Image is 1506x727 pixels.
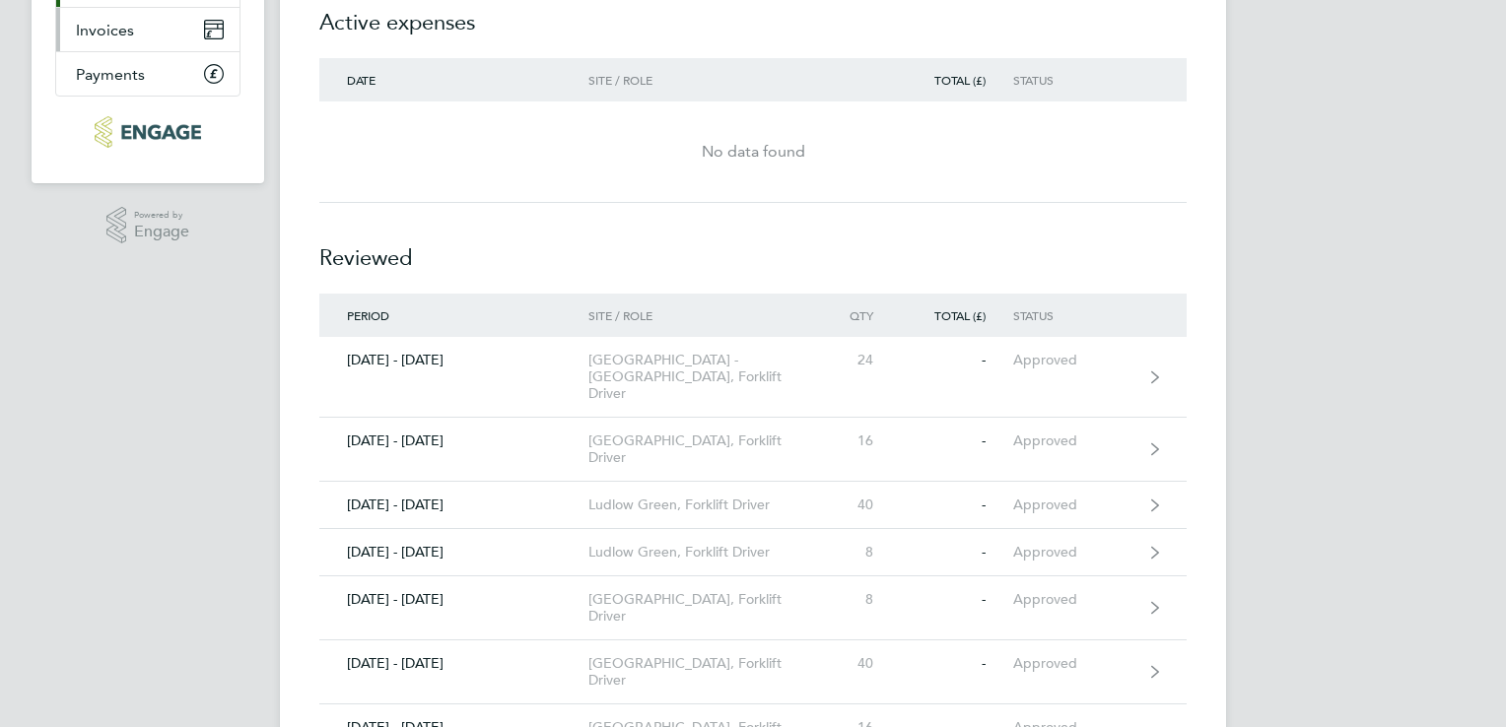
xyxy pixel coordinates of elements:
a: Invoices [56,8,240,51]
div: [DATE] - [DATE] [319,432,588,449]
div: Ludlow Green, Forklift Driver [588,544,814,561]
div: [DATE] - [DATE] [319,591,588,608]
div: [DATE] - [DATE] [319,496,588,513]
div: Total (£) [901,308,1013,322]
div: [GEOGRAPHIC_DATA], Forklift Driver [588,432,814,466]
div: Approved [1013,591,1134,608]
img: protechltd-logo-retina.png [95,116,200,148]
a: [DATE] - [DATE][GEOGRAPHIC_DATA], Forklift Driver8-Approved [319,576,1187,640]
a: [DATE] - [DATE]Ludlow Green, Forklift Driver8-Approved [319,529,1187,576]
span: Payments [76,65,145,84]
div: [GEOGRAPHIC_DATA], Forklift Driver [588,591,814,625]
div: Approved [1013,432,1134,449]
div: [DATE] - [DATE] [319,544,588,561]
span: Period [347,307,389,323]
div: - [901,352,1013,368]
div: 8 [814,544,901,561]
div: Site / Role [588,73,814,87]
div: 16 [814,432,901,449]
div: No data found [319,140,1187,164]
a: Payments [56,52,240,96]
div: 8 [814,591,901,608]
span: Engage [134,224,189,240]
div: Status [1013,73,1134,87]
h2: Reviewed [319,203,1187,294]
span: Invoices [76,21,134,39]
div: Approved [1013,544,1134,561]
a: Powered byEngage [106,207,190,244]
div: Date [319,73,588,87]
div: - [901,655,1013,672]
div: - [901,496,1013,513]
div: Approved [1013,496,1134,513]
div: - [901,544,1013,561]
div: Total (£) [901,73,1013,87]
div: Qty [814,308,901,322]
a: [DATE] - [DATE][GEOGRAPHIC_DATA], Forklift Driver40-Approved [319,640,1187,704]
div: [GEOGRAPHIC_DATA], Forklift Driver [588,655,814,689]
div: [DATE] - [DATE] [319,352,588,368]
div: Approved [1013,655,1134,672]
a: [DATE] - [DATE][GEOGRAPHIC_DATA] - [GEOGRAPHIC_DATA], Forklift Driver24-Approved [319,337,1187,418]
a: [DATE] - [DATE]Ludlow Green, Forklift Driver40-Approved [319,482,1187,529]
a: [DATE] - [DATE][GEOGRAPHIC_DATA], Forklift Driver16-Approved [319,418,1187,482]
div: Approved [1013,352,1134,368]
div: [DATE] - [DATE] [319,655,588,672]
div: [GEOGRAPHIC_DATA] - [GEOGRAPHIC_DATA], Forklift Driver [588,352,814,402]
div: Site / Role [588,308,814,322]
div: - [901,432,1013,449]
div: Status [1013,308,1134,322]
div: 40 [814,655,901,672]
a: Go to home page [55,116,240,148]
div: 40 [814,496,901,513]
div: 24 [814,352,901,368]
span: Powered by [134,207,189,224]
div: - [901,591,1013,608]
div: Ludlow Green, Forklift Driver [588,496,814,513]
